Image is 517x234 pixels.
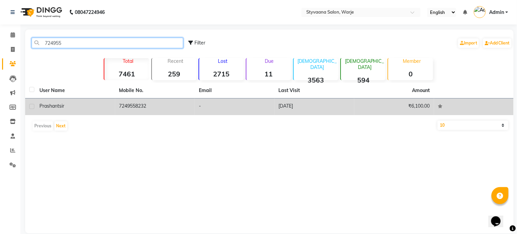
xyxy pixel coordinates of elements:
[483,38,512,48] a: Add Client
[408,83,434,98] th: Amount
[17,3,64,22] img: logo
[275,83,355,98] th: Last Visit
[75,3,105,22] b: 08047224946
[341,76,385,84] strong: 594
[488,207,510,227] iframe: chat widget
[354,98,434,115] td: ₹6,100.00
[115,83,195,98] th: Mobile No.
[152,70,196,78] strong: 259
[107,58,149,64] p: Total
[391,58,433,64] p: Member
[194,40,205,46] span: Filter
[294,76,338,84] strong: 3563
[202,58,244,64] p: Lost
[344,58,385,70] p: [DEMOGRAPHIC_DATA]
[59,103,64,109] span: sir
[32,38,183,48] input: Search by Name/Mobile/Email/Code
[296,58,338,70] p: [DEMOGRAPHIC_DATA]
[35,83,115,98] th: User Name
[248,58,291,64] p: Due
[115,98,195,115] td: 7249558232
[54,121,67,131] button: Next
[388,70,433,78] strong: 0
[104,70,149,78] strong: 7461
[195,83,275,98] th: Email
[474,6,486,18] img: Admin
[155,58,196,64] p: Recent
[489,9,504,16] span: Admin
[39,103,59,109] span: prashant
[195,98,275,115] td: -
[246,70,291,78] strong: 11
[458,38,479,48] a: Import
[199,70,244,78] strong: 2715
[275,98,355,115] td: [DATE]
